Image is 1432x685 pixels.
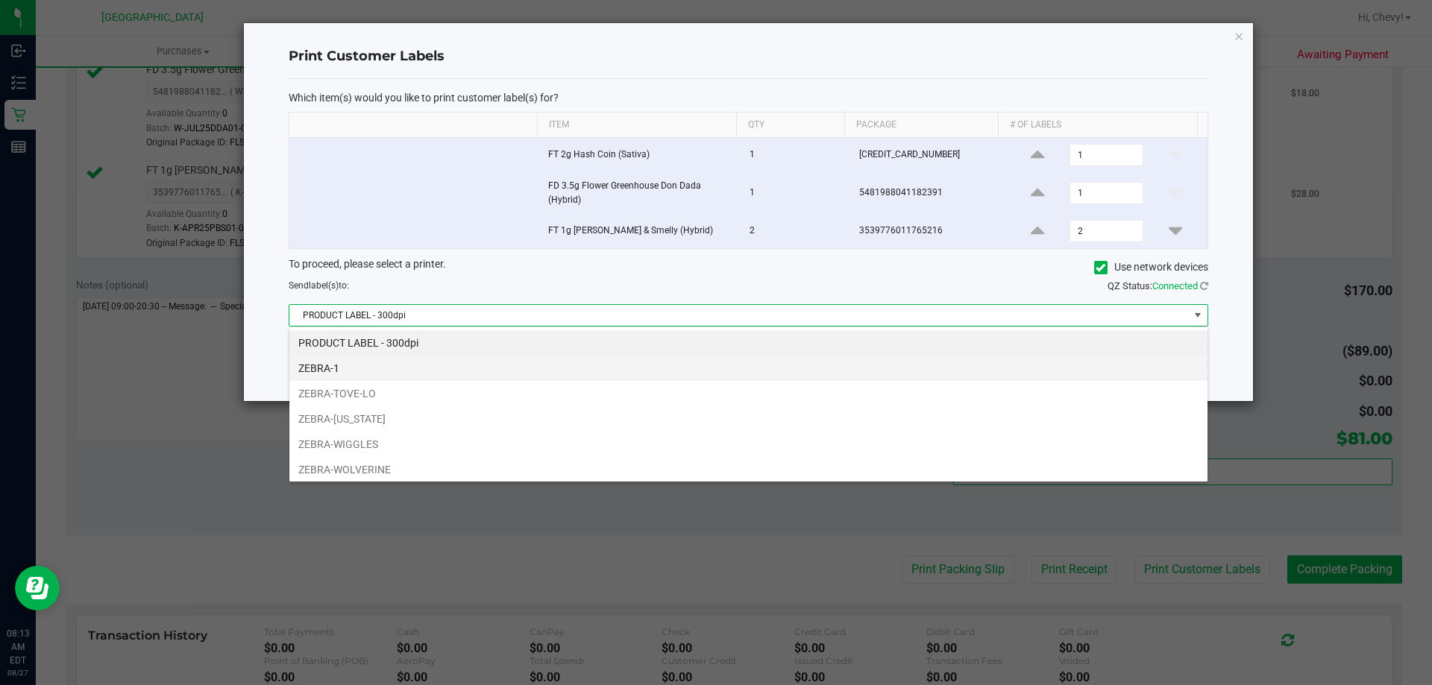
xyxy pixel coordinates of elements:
[289,356,1208,381] li: ZEBRA-1
[539,138,741,173] td: FT 2g Hash Coin (Sativa)
[844,113,998,138] th: Package
[289,91,1208,104] p: Which item(s) would you like to print customer label(s) for?
[289,432,1208,457] li: ZEBRA-WIGGLES
[1094,259,1208,275] label: Use network devices
[309,280,339,291] span: label(s)
[289,47,1208,66] h4: Print Customer Labels
[289,280,349,291] span: Send to:
[289,330,1208,356] li: PRODUCT LABEL - 300dpi
[289,381,1208,406] li: ZEBRA-TOVE-LO
[998,113,1197,138] th: # of labels
[1108,280,1208,291] span: QZ Status:
[741,173,850,214] td: 1
[741,214,850,248] td: 2
[15,566,60,610] iframe: Resource center
[850,214,1006,248] td: 3539776011765216
[289,406,1208,432] li: ZEBRA-[US_STATE]
[850,173,1006,214] td: 5481988041182391
[741,138,850,173] td: 1
[539,173,741,214] td: FD 3.5g Flower Greenhouse Don Dada (Hybrid)
[736,113,844,138] th: Qty
[850,138,1006,173] td: [CREDIT_CARD_NUMBER]
[1152,280,1198,291] span: Connected
[277,256,1219,279] div: To proceed, please select a printer.
[537,113,736,138] th: Item
[539,214,741,248] td: FT 1g [PERSON_NAME] & Smelly (Hybrid)
[289,457,1208,482] li: ZEBRA-WOLVERINE
[289,305,1189,326] span: PRODUCT LABEL - 300dpi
